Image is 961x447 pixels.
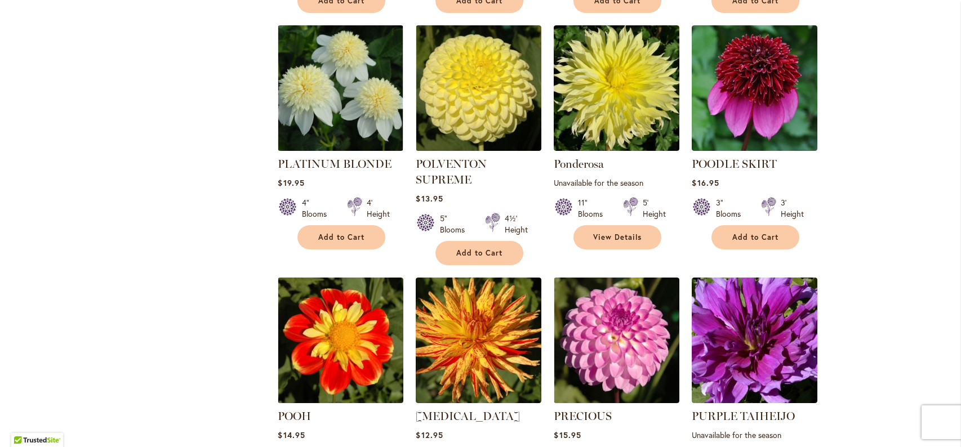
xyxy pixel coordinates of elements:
img: PLATINUM BLONDE [278,25,403,151]
a: POLVENTON SUPREME [416,157,487,186]
a: Ponderosa [554,142,679,153]
p: Unavailable for the season [554,177,679,188]
div: 5" Blooms [440,213,471,235]
img: POOH [278,278,403,403]
span: View Details [593,233,642,242]
a: PLATINUM BLONDE [278,157,391,171]
a: [MEDICAL_DATA] [416,409,520,423]
div: 3' Height [781,197,804,220]
div: 4½' Height [505,213,528,235]
a: POLVENTON SUPREME [416,142,541,153]
button: Add to Cart [711,225,799,249]
div: 5' Height [643,197,666,220]
img: POODLE SKIRT [692,25,817,151]
div: 4' Height [367,197,390,220]
img: POPPERS [416,278,541,403]
span: $16.95 [692,177,719,188]
a: POOH [278,409,311,423]
p: Unavailable for the season [692,430,817,440]
a: POODLE SKIRT [692,142,817,153]
a: PRECIOUS [554,409,612,423]
div: 3" Blooms [716,197,748,220]
iframe: Launch Accessibility Center [8,407,40,439]
img: Ponderosa [554,25,679,151]
a: PRECIOUS [554,395,679,405]
span: Add to Cart [318,233,364,242]
a: POODLE SKIRT [692,157,777,171]
a: POPPERS [416,395,541,405]
a: POOH [278,395,403,405]
a: PLATINUM BLONDE [278,142,403,153]
div: 11" Blooms [578,197,609,220]
span: Add to Cart [456,248,502,258]
img: PURPLE TAIHEIJO [692,278,817,403]
span: $12.95 [416,430,443,440]
div: 4" Blooms [302,197,333,220]
a: View Details [573,225,661,249]
span: $13.95 [416,193,443,204]
img: PRECIOUS [554,278,679,403]
span: $14.95 [278,430,305,440]
a: PURPLE TAIHEIJO [692,409,795,423]
span: Add to Cart [732,233,778,242]
a: PURPLE TAIHEIJO [692,395,817,405]
a: Ponderosa [554,157,604,171]
button: Add to Cart [435,241,523,265]
button: Add to Cart [297,225,385,249]
span: $15.95 [554,430,581,440]
span: $19.95 [278,177,304,188]
img: POLVENTON SUPREME [416,25,541,151]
